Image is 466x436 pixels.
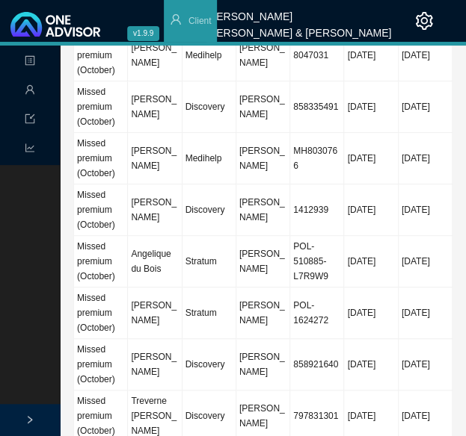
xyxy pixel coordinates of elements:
td: [DATE] [399,81,453,133]
span: [PERSON_NAME] [239,197,285,222]
td: Medihelp [183,133,236,184]
span: [PERSON_NAME] [239,94,285,119]
span: right [25,415,34,424]
td: Discovery [183,81,236,133]
td: Medihelp [183,30,236,81]
span: [PERSON_NAME] [239,300,285,326]
span: profile [25,49,35,75]
td: [DATE] [399,30,453,81]
div: [PERSON_NAME] & [PERSON_NAME] [206,20,391,37]
span: line-chart [25,137,35,163]
td: 858921640 [290,339,344,390]
td: Missed premium (October) [74,184,128,236]
span: Client [188,16,212,26]
img: 2df55531c6924b55f21c4cf5d4484680-logo-light.svg [10,12,100,37]
td: Stratum [183,287,236,339]
td: Missed premium (October) [74,81,128,133]
td: MH8030766 [290,133,344,184]
td: [PERSON_NAME] [128,287,182,339]
span: user [170,13,182,25]
td: 1412939 [290,184,344,236]
td: Discovery [183,184,236,236]
span: user [25,78,35,105]
span: [PERSON_NAME] [239,403,285,429]
span: v1.9.9 [127,26,159,41]
td: POL-1624272 [290,287,344,339]
span: import [25,108,35,134]
td: Stratum [183,236,236,287]
td: [PERSON_NAME] [128,81,182,133]
div: [PERSON_NAME] [206,4,391,20]
td: [DATE] [344,81,398,133]
td: [DATE] [399,133,453,184]
td: POL-510885-L7R9W9 [290,236,344,287]
span: [PERSON_NAME] [239,249,285,274]
td: [DATE] [344,339,398,390]
span: [PERSON_NAME] [239,146,285,171]
td: [DATE] [399,339,453,390]
td: [PERSON_NAME] [128,30,182,81]
td: Missed premium (October) [74,287,128,339]
td: [DATE] [344,287,398,339]
td: Angelique du Bois [128,236,182,287]
td: 858335491 [290,81,344,133]
td: 8047031 [290,30,344,81]
td: [DATE] [344,133,398,184]
td: Discovery [183,339,236,390]
td: [DATE] [399,236,453,287]
td: [PERSON_NAME] [128,133,182,184]
td: Missed premium (October) [74,133,128,184]
span: setting [415,12,433,30]
td: [DATE] [344,236,398,287]
td: [PERSON_NAME] [128,339,182,390]
td: [DATE] [344,184,398,236]
td: Missed premium (October) [74,236,128,287]
td: Missed premium (October) [74,339,128,390]
td: [DATE] [399,287,453,339]
td: [PERSON_NAME] [128,184,182,236]
td: [DATE] [399,184,453,236]
span: [PERSON_NAME] [239,352,285,377]
td: [DATE] [344,30,398,81]
td: Missed premium (October) [74,30,128,81]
